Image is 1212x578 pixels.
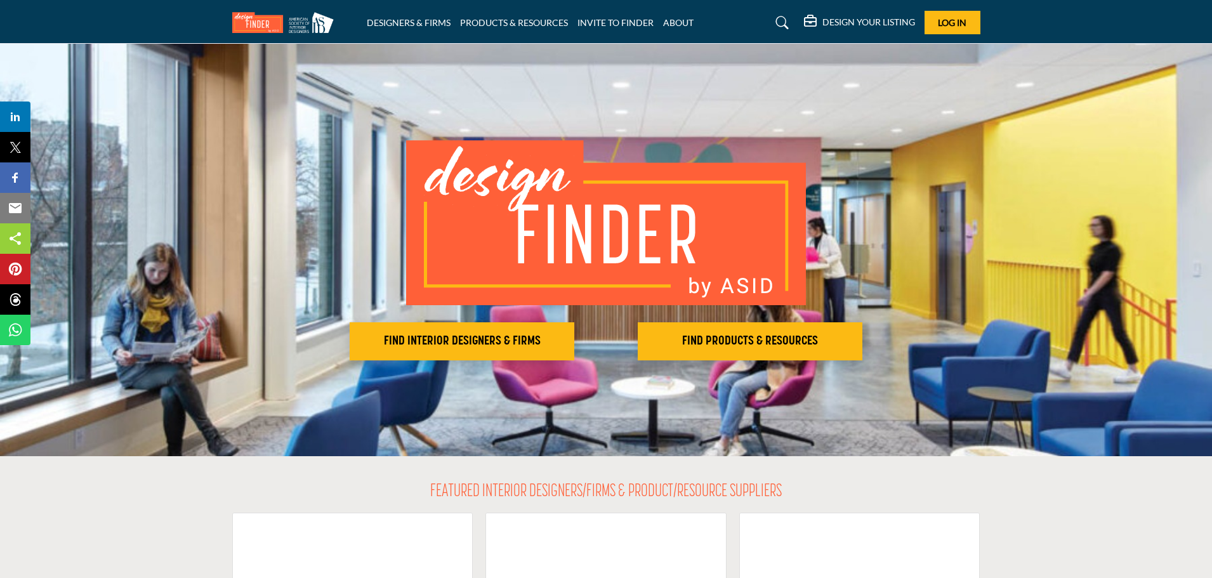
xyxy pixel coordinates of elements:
[638,322,862,360] button: FIND PRODUCTS & RESOURCES
[938,17,966,28] span: Log In
[232,12,340,33] img: Site Logo
[406,140,806,305] img: image
[350,322,574,360] button: FIND INTERIOR DESIGNERS & FIRMS
[430,482,782,503] h2: FEATURED INTERIOR DESIGNERS/FIRMS & PRODUCT/RESOURCE SUPPLIERS
[577,17,654,28] a: INVITE TO FINDER
[925,11,980,34] button: Log In
[663,17,694,28] a: ABOUT
[460,17,568,28] a: PRODUCTS & RESOURCES
[804,15,915,30] div: DESIGN YOUR LISTING
[763,13,797,33] a: Search
[642,334,859,349] h2: FIND PRODUCTS & RESOURCES
[353,334,570,349] h2: FIND INTERIOR DESIGNERS & FIRMS
[367,17,451,28] a: DESIGNERS & FIRMS
[822,16,915,28] h5: DESIGN YOUR LISTING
